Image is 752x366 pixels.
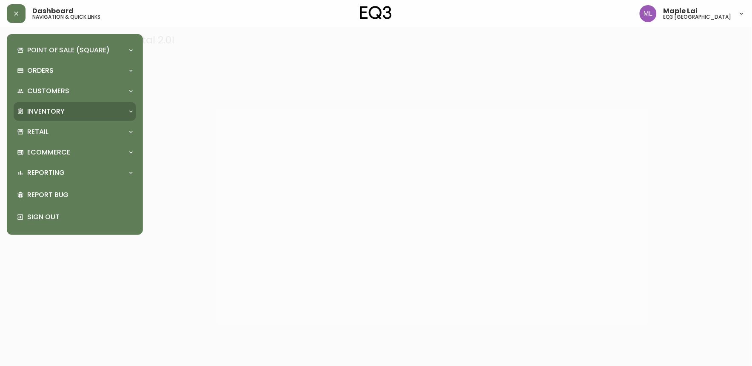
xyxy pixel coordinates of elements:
[27,66,54,75] p: Orders
[14,143,136,162] div: Ecommerce
[14,102,136,121] div: Inventory
[664,14,732,20] h5: eq3 [GEOGRAPHIC_DATA]
[14,123,136,141] div: Retail
[14,184,136,206] div: Report Bug
[14,61,136,80] div: Orders
[640,5,657,22] img: 61e28cffcf8cc9f4e300d877dd684943
[27,212,133,222] p: Sign Out
[32,8,74,14] span: Dashboard
[27,107,65,116] p: Inventory
[27,168,65,177] p: Reporting
[27,86,69,96] p: Customers
[14,206,136,228] div: Sign Out
[14,163,136,182] div: Reporting
[32,14,100,20] h5: navigation & quick links
[14,82,136,100] div: Customers
[27,127,48,137] p: Retail
[664,8,698,14] span: Maple Lai
[27,148,70,157] p: Ecommerce
[360,6,392,20] img: logo
[27,190,133,200] p: Report Bug
[14,41,136,60] div: Point of Sale (Square)
[27,46,110,55] p: Point of Sale (Square)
